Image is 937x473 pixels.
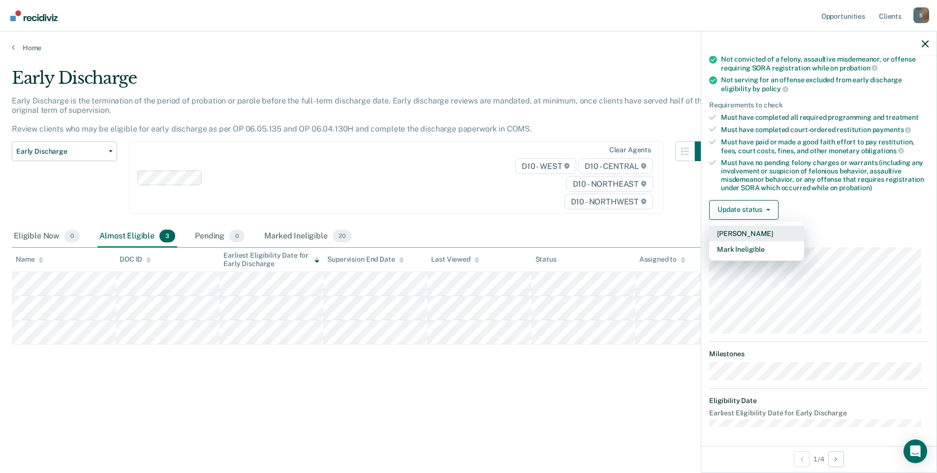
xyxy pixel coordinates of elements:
span: 0 [229,230,245,242]
button: Mark Ineligible [709,241,804,257]
div: DOC ID [120,255,151,264]
p: Early Discharge is the termination of the period of probation or parole before the full-term disc... [12,96,711,134]
div: Not convicted of a felony, assaultive misdemeanor, or offense requiring SORA registration while on [721,55,929,72]
div: Status [535,255,557,264]
div: Assigned to [639,255,686,264]
div: Clear agents [609,146,651,154]
div: Eligible Now [12,226,82,247]
dt: Supervision [709,236,929,244]
a: Home [12,43,925,52]
span: D10 - NORTHWEST [564,194,653,209]
div: Early Discharge [12,68,715,96]
span: obligations [861,147,904,155]
span: D10 - NORTHEAST [566,176,653,192]
div: Almost Eligible [97,226,177,247]
button: Update status [709,200,779,220]
button: [PERSON_NAME] [709,226,804,241]
span: 3 [159,230,175,242]
button: Profile dropdown button [913,7,929,23]
div: Marked Ineligible [262,226,353,247]
span: D10 - CENTRAL [578,158,653,174]
img: Recidiviz [10,10,58,21]
div: Pending [193,226,247,247]
button: Previous Opportunity [794,451,810,467]
div: Must have completed all required programming and [721,113,929,122]
span: probation) [839,184,872,192]
div: 1 / 4 [701,446,937,472]
span: treatment [886,113,919,121]
span: payments [873,126,911,134]
div: Must have no pending felony charges or warrants (including any involvement or suspicion of feloni... [721,159,929,192]
span: 20 [333,230,351,242]
span: 0 [64,230,80,242]
dt: Milestones [709,350,929,358]
div: Name [16,255,43,264]
div: Must have completed court-ordered restitution [721,125,929,134]
div: Must have paid or made a good faith effort to pay restitution, fees, court costs, fines, and othe... [721,138,929,155]
button: Next Opportunity [828,451,844,467]
div: Last Viewed [431,255,479,264]
span: policy [762,85,788,93]
span: D10 - WEST [515,158,576,174]
div: Supervision End Date [327,255,404,264]
span: Early Discharge [16,147,105,156]
dt: Eligibility Date [709,397,929,405]
div: Requirements to check [709,101,929,109]
div: Earliest Eligibility Date for Early Discharge [223,251,319,268]
span: probation [840,64,878,72]
dt: Earliest Eligibility Date for Early Discharge [709,409,929,417]
div: Open Intercom Messenger [904,439,927,463]
div: Not serving for an offense excluded from early discharge eligibility by [721,76,929,93]
div: S [913,7,929,23]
